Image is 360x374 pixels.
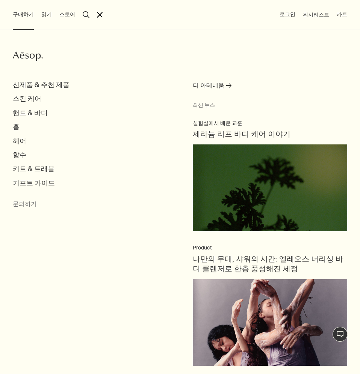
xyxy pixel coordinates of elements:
span: 나만의 무대, 샤워의 시간: 엘레오스 너리싱 바디 클렌저로 한층 풍성해진 세정 [193,254,343,274]
button: 로그인 [280,11,295,18]
button: 구매하기 [13,11,34,18]
button: 스토어 [59,11,75,18]
button: 기프트 가이드 [13,179,55,188]
button: 문의하기 [13,200,37,208]
button: 핸드 & 바디 [13,109,48,117]
a: 더 아테네움 [193,81,231,94]
button: 신제품 & 추천 제품 [13,81,70,89]
a: Product나만의 무대, 샤워의 시간: 엘레오스 너리싱 바디 클렌저로 한층 풍성해진 세정Dancers wearing purple dress dancing in a purpl... [193,244,347,368]
button: 홈 [13,123,20,131]
span: 더 아테네움 [193,81,224,90]
svg: Aesop [13,51,43,62]
button: 스킨 케어 [13,95,41,103]
button: 카트 [337,11,347,18]
button: 키트 & 트래블 [13,165,54,173]
p: Product [193,244,347,252]
a: 실험실에서 배운 교훈제라늄 리프 바디 케어 이야기A silhouette of a geranium leaf. [193,120,347,233]
small: 최신 뉴스 [193,102,347,108]
span: 제라늄 리프 바디 케어 이야기 [193,129,290,139]
p: 실험실에서 배운 교훈 [193,120,347,127]
button: 헤어 [13,137,26,146]
button: 1:1 채팅 상담 [333,327,348,342]
a: 위시리스트 [303,11,329,18]
button: 메뉴 닫기 [97,12,103,18]
button: 검색창 열기 [83,11,89,18]
a: Aesop [11,49,45,66]
button: 읽기 [41,11,52,18]
button: 향수 [13,151,26,159]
